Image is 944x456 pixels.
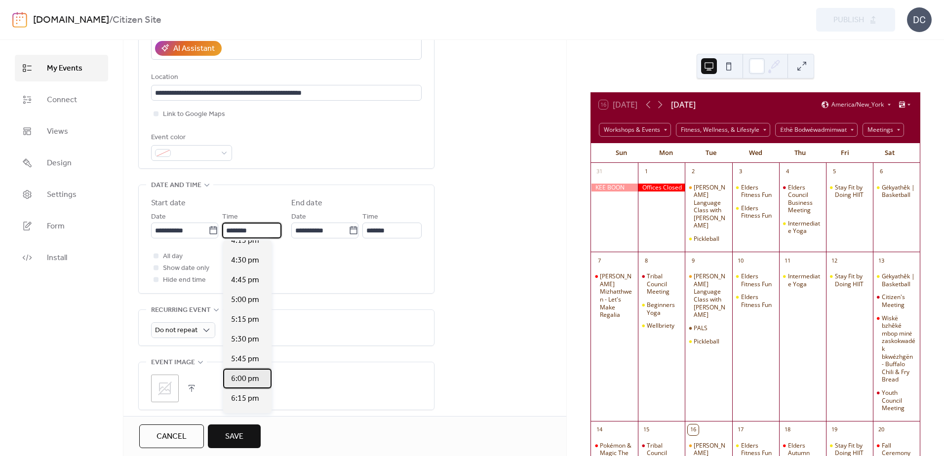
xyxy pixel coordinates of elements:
[694,338,719,345] div: Pickleball
[231,255,259,266] span: 4:30 pm
[641,255,652,266] div: 8
[231,235,259,247] span: 4:15 pm
[47,126,68,138] span: Views
[47,252,67,264] span: Install
[788,272,822,288] div: Intermediate Yoga
[732,293,779,308] div: Elders Fitness Fun
[779,184,826,214] div: Elders Council Business Meeting
[867,143,912,163] div: Sat
[151,211,166,223] span: Date
[362,211,378,223] span: Time
[173,43,215,55] div: AI Assistant
[15,213,108,239] a: Form
[33,11,109,30] a: [DOMAIN_NAME]
[778,143,823,163] div: Thu
[829,255,840,266] div: 12
[151,197,186,209] div: Start date
[647,322,674,330] div: Wellbriety
[694,184,728,230] div: [PERSON_NAME] Language Class with [PERSON_NAME]
[151,72,420,83] div: Location
[647,272,681,296] div: Tribal Council Meeting
[231,373,259,385] span: 6:00 pm
[873,272,920,288] div: Gėkyathêk | Basketball
[735,166,746,177] div: 3
[741,204,775,220] div: Elders Fitness Fun
[741,184,775,199] div: Elders Fitness Fun
[876,255,887,266] div: 13
[782,255,793,266] div: 11
[826,272,873,288] div: Stay Fit by Doing HIIT
[647,301,681,316] div: Beginners Yoga
[15,181,108,208] a: Settings
[788,184,822,214] div: Elders Council Business Meeting
[15,118,108,145] a: Views
[109,11,113,30] b: /
[599,143,644,163] div: Sun
[644,143,689,163] div: Mon
[741,272,775,288] div: Elders Fitness Fun
[733,143,778,163] div: Wed
[882,272,916,288] div: Gėkyathêk | Basketball
[882,293,916,308] div: Citizen's Meeting
[835,184,869,199] div: Stay Fit by Doing HIIT
[779,272,826,288] div: Intermediate Yoga
[594,166,605,177] div: 31
[882,184,916,199] div: Gėkyathêk | Basketball
[694,272,728,319] div: [PERSON_NAME] Language Class with [PERSON_NAME]
[688,424,699,435] div: 16
[47,189,77,201] span: Settings
[231,413,259,424] span: 6:30 pm
[831,102,884,108] span: America/New_York
[873,314,920,383] div: Wiskë bzhêké mbop minė zaskokwadék bkwézhgën - Buffalo Chili & Fry Bread
[163,274,206,286] span: Hide end time
[15,55,108,81] a: My Events
[688,143,733,163] div: Tue
[638,322,685,330] div: Wellbriety
[685,338,732,345] div: Pickleball
[907,7,932,32] div: DC
[829,424,840,435] div: 19
[225,431,243,443] span: Save
[882,314,916,383] div: Wiskë bzhêké mbop minė zaskokwadék bkwézhgën - Buffalo Chili & Fry Bread
[685,272,732,319] div: Bodwéwadmimwen Potawatomi Language Class with Kevin Daugherty
[47,94,77,106] span: Connect
[151,132,230,144] div: Event color
[15,244,108,271] a: Install
[231,353,259,365] span: 5:45 pm
[15,150,108,176] a: Design
[782,166,793,177] div: 4
[291,211,306,223] span: Date
[685,184,732,230] div: Bodwéwadmimwen Potawatomi Language Class with Kevin Daugherty
[779,220,826,235] div: Intermediate Yoga
[641,166,652,177] div: 1
[47,221,65,232] span: Form
[139,424,204,448] a: Cancel
[685,235,732,243] div: Pickleball
[594,424,605,435] div: 14
[208,424,261,448] button: Save
[151,375,179,402] div: ;
[826,184,873,199] div: Stay Fit by Doing HIIT
[163,109,225,120] span: Link to Google Maps
[231,274,259,286] span: 4:45 pm
[163,263,209,274] span: Show date only
[591,272,638,319] div: Kë Wzketomen Mizhatthwen - Let's Make Regalia
[157,431,187,443] span: Cancel
[735,424,746,435] div: 17
[873,389,920,412] div: Youth Council Meeting
[829,166,840,177] div: 5
[591,184,638,192] div: KEE BOON MEIN KAA Pow Wow
[600,272,634,319] div: [PERSON_NAME] Mizhatthwen - Let's Make Regalia
[732,272,779,288] div: Elders Fitness Fun
[882,389,916,412] div: Youth Council Meeting
[638,272,685,296] div: Tribal Council Meeting
[163,251,183,263] span: All day
[873,184,920,199] div: Gėkyathêk | Basketball
[876,424,887,435] div: 20
[694,324,708,332] div: PALS
[638,301,685,316] div: Beginners Yoga
[231,294,259,306] span: 5:00 pm
[732,184,779,199] div: Elders Fitness Fun
[641,424,652,435] div: 15
[155,324,197,337] span: Do not repeat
